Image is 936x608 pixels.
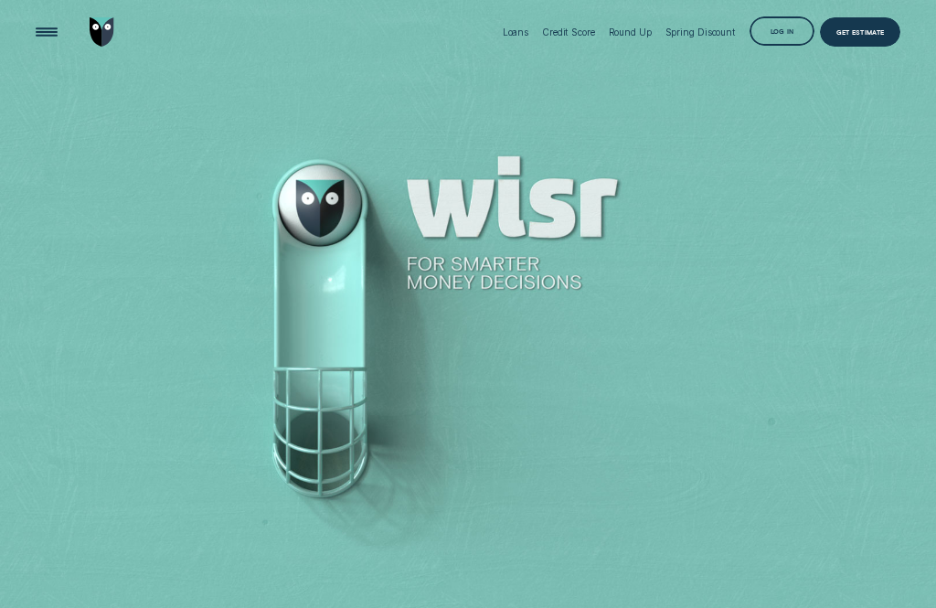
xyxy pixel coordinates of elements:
[90,17,114,47] img: Wisr
[750,16,814,46] button: Log in
[503,27,529,37] div: Loans
[820,17,900,47] a: Get Estimate
[665,27,737,37] div: Spring Discount
[542,27,595,37] div: Credit Score
[609,27,652,37] div: Round Up
[32,17,61,47] button: Open Menu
